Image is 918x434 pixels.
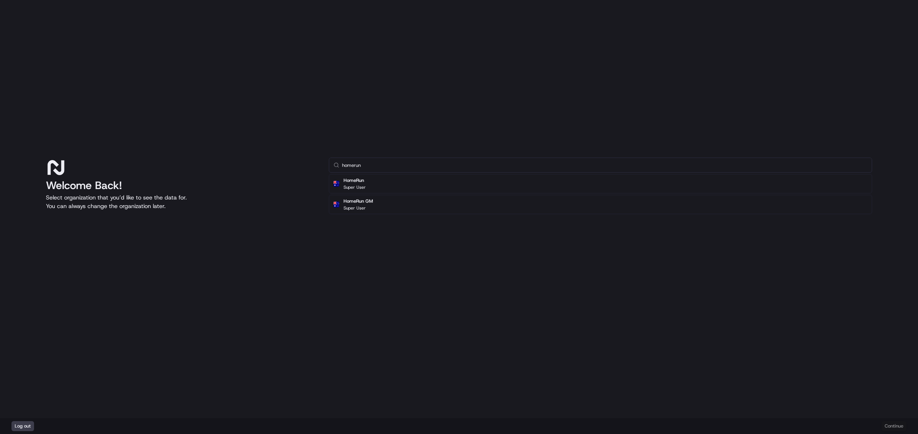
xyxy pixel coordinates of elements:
p: Super User [344,205,366,211]
h1: Welcome Back! [46,179,317,192]
img: Flag of au [333,202,339,207]
button: Log out [11,421,34,431]
h2: HomeRun [344,177,366,184]
h2: HomeRun GM [344,198,373,204]
input: Type to search... [342,158,867,172]
div: Suggestions [329,173,872,216]
p: Select organization that you’d like to see the data for. You can always change the organization l... [46,193,317,211]
img: Flag of au [333,181,339,187]
p: Super User [344,184,366,190]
